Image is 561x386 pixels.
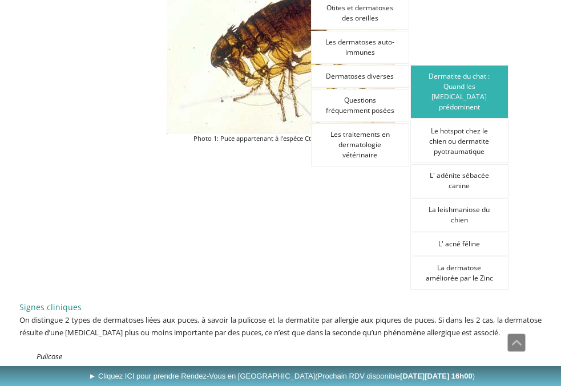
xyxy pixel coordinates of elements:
[19,315,542,338] span: On distingue 2 types de dermatoses liées aux puces, à savoir la pulicose et la dermatite par alle...
[508,334,525,351] span: Défiler vers le haut
[315,372,475,380] span: (Prochain RDV disponible )
[311,123,409,166] a: Les traitements en dermatologie vétérinaire
[400,372,473,380] b: [DATE][DATE] 16h00
[507,334,526,352] a: Défiler vers le haut
[410,198,508,231] a: La leishmaniose du chien
[19,302,82,312] span: Signes cliniques
[88,372,475,380] span: ► Cliquez ICI pour prendre Rendez-Vous en [GEOGRAPHIC_DATA]
[311,65,409,88] a: Dermatoses diverses
[410,164,508,197] a: L' adénite sébacée canine
[410,120,508,163] a: Le hotspot chez le chien ou dermatite pyotraumatique
[410,233,508,255] a: L' acné féline
[410,65,508,119] a: Dermatite du chat : Quand les [MEDICAL_DATA] prédominent
[311,89,409,122] a: Questions fréquemment posées
[410,257,508,290] a: La dermatose améliorée par le Zinc
[37,351,62,361] span: Pulicose
[311,31,409,64] a: Les dermatoses auto-immunes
